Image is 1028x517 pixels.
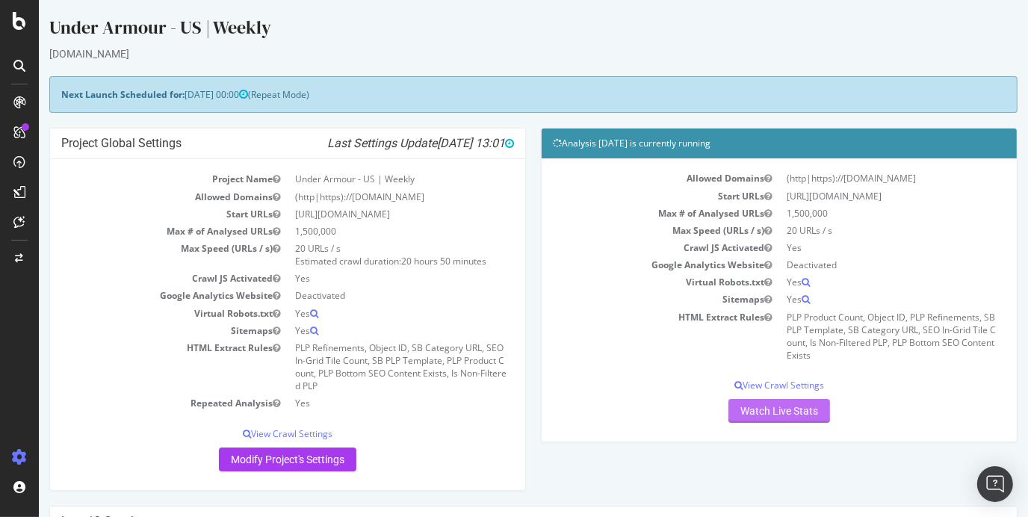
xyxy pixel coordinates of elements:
div: Under Armour - US | Weekly [10,15,979,46]
td: Deactivated [249,287,475,304]
span: 20 hours 50 minutes [362,255,448,267]
td: PLP Product Count, Object ID, PLP Refinements, SB PLP Template, SB Category URL, SEO In-Grid Tile... [740,309,967,365]
td: Deactivated [740,256,967,273]
div: [DOMAIN_NAME] [10,46,979,61]
td: 20 URLs / s [740,222,967,239]
td: Yes [249,270,475,287]
div: Open Intercom Messenger [977,466,1013,502]
td: Start URLs [514,188,740,205]
td: [URL][DOMAIN_NAME] [249,205,475,223]
td: Start URLs [22,205,249,223]
td: Yes [740,239,967,256]
td: Under Armour - US | Weekly [249,170,475,188]
td: Yes [740,291,967,308]
td: Yes [249,394,475,412]
td: Sitemaps [22,322,249,339]
td: Allowed Domains [22,188,249,205]
span: [DATE] 00:00 [146,88,209,101]
strong: Next Launch Scheduled for: [22,88,146,101]
span: [DATE] 13:01 [398,136,475,150]
td: Repeated Analysis [22,394,249,412]
td: 20 URLs / s Estimated crawl duration: [249,240,475,270]
td: Google Analytics Website [22,287,249,304]
td: 1,500,000 [249,223,475,240]
td: 1,500,000 [740,205,967,222]
div: (Repeat Mode) [10,76,979,113]
td: Google Analytics Website [514,256,740,273]
p: View Crawl Settings [22,427,475,440]
td: Virtual Robots.txt [22,305,249,322]
h4: Analysis [DATE] is currently running [514,136,967,151]
a: Watch Live Stats [690,399,791,423]
td: Sitemaps [514,291,740,308]
a: Modify Project's Settings [180,448,318,471]
td: Max # of Analysed URLs [514,205,740,222]
td: Virtual Robots.txt [514,273,740,291]
td: Crawl JS Activated [22,270,249,287]
td: Max # of Analysed URLs [22,223,249,240]
td: Yes [249,305,475,322]
td: Allowed Domains [514,170,740,187]
td: Yes [740,273,967,291]
h4: Project Global Settings [22,136,475,151]
td: Max Speed (URLs / s) [22,240,249,270]
i: Last Settings Update [288,136,475,151]
td: Project Name [22,170,249,188]
td: (http|https)://[DOMAIN_NAME] [740,170,967,187]
td: Crawl JS Activated [514,239,740,256]
td: Yes [249,322,475,339]
td: [URL][DOMAIN_NAME] [740,188,967,205]
p: View Crawl Settings [514,379,967,391]
td: (http|https)://[DOMAIN_NAME] [249,188,475,205]
td: PLP Refinements, Object ID, SB Category URL, SEO In-Grid Tile Count, SB PLP Template, PLP Product... [249,339,475,395]
td: HTML Extract Rules [514,309,740,365]
td: Max Speed (URLs / s) [514,222,740,239]
td: HTML Extract Rules [22,339,249,395]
